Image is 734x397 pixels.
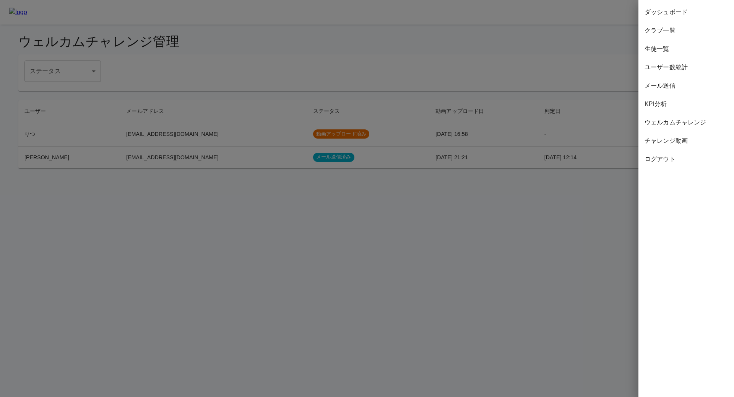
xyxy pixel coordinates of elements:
[645,100,728,109] span: KPI分析
[645,8,728,17] span: ダッシュボード
[638,95,734,113] div: KPI分析
[645,155,728,164] span: ログアウト
[638,77,734,95] div: メール送信
[638,3,734,21] div: ダッシュボード
[645,44,728,54] span: 生徒一覧
[638,150,734,168] div: ログアウト
[645,63,728,72] span: ユーザー数統計
[638,21,734,40] div: クラブ一覧
[638,132,734,150] div: チャレンジ動画
[645,26,728,35] span: クラブ一覧
[645,136,728,145] span: チャレンジ動画
[645,81,728,90] span: メール送信
[645,118,728,127] span: ウェルカムチャレンジ
[638,40,734,58] div: 生徒一覧
[638,113,734,132] div: ウェルカムチャレンジ
[638,58,734,77] div: ユーザー数統計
